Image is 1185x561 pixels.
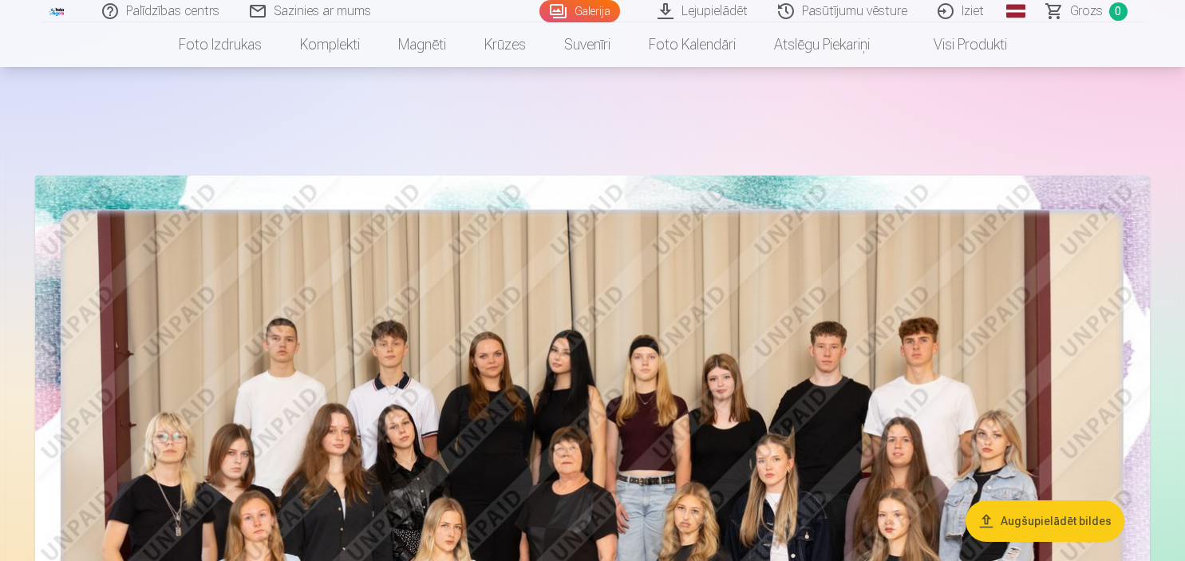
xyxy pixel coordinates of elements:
[281,22,379,67] a: Komplekti
[630,22,755,67] a: Foto kalendāri
[966,500,1124,542] button: Augšupielādēt bildes
[1070,2,1103,21] span: Grozs
[755,22,889,67] a: Atslēgu piekariņi
[49,6,66,16] img: /fa1
[160,22,281,67] a: Foto izdrukas
[889,22,1026,67] a: Visi produkti
[545,22,630,67] a: Suvenīri
[465,22,545,67] a: Krūzes
[1109,2,1128,21] span: 0
[379,22,465,67] a: Magnēti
